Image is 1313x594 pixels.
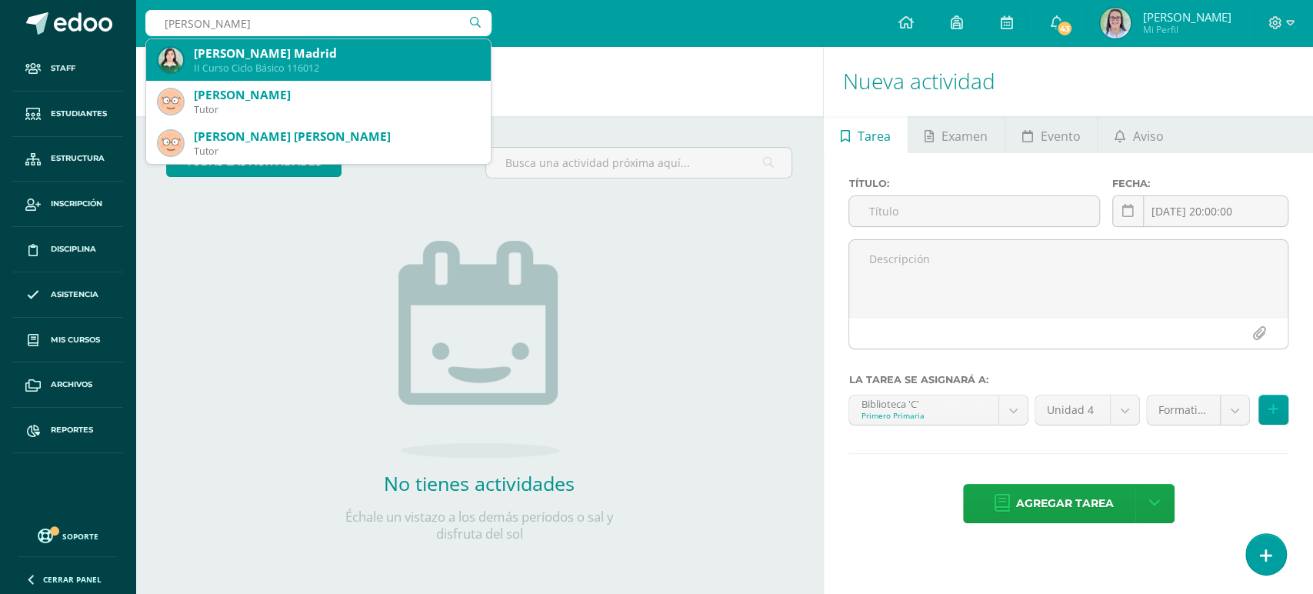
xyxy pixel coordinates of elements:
[1056,20,1073,37] span: 43
[194,145,478,158] div: Tutor
[12,182,123,227] a: Inscripción
[194,103,478,116] div: Tutor
[398,241,560,458] img: no_activities.png
[861,395,986,410] div: Biblioteca 'C'
[858,118,891,155] span: Tarea
[861,410,986,421] div: Primero Primaria
[194,62,478,75] div: II Curso Ciclo Básico 116012
[325,509,633,542] p: Échale un vistazo a los demás períodos o sal y disfruta del sol
[51,334,100,346] span: Mis cursos
[12,46,123,92] a: Staff
[1142,9,1231,25] span: [PERSON_NAME]
[842,46,1295,116] h1: Nueva actividad
[12,227,123,272] a: Disciplina
[18,525,117,546] a: Soporte
[849,395,1027,425] a: Biblioteca 'C'Primero Primaria
[51,289,98,301] span: Asistencia
[1016,485,1114,522] span: Agregar tarea
[158,48,183,72] img: c46a05b2893dac98847f26e44561d578.png
[1005,116,1097,153] a: Evento
[194,87,478,103] div: [PERSON_NAME]
[145,10,492,36] input: Busca un usuario...
[51,62,75,75] span: Staff
[848,374,1288,385] label: La tarea se asignará a:
[51,424,93,436] span: Reportes
[908,116,1005,153] a: Examen
[1100,8,1131,38] img: 04502d3ebb6155621d07acff4f663ff2.png
[51,108,107,120] span: Estudiantes
[1158,395,1208,425] span: Formativo (80.0%)
[43,574,102,585] span: Cerrar panel
[486,148,791,178] input: Busca una actividad próxima aquí...
[849,196,1099,226] input: Título
[62,531,98,542] span: Soporte
[1112,178,1288,189] label: Fecha:
[848,178,1100,189] label: Título:
[1098,116,1180,153] a: Aviso
[51,152,105,165] span: Estructura
[1113,196,1288,226] input: Fecha de entrega
[1047,395,1098,425] span: Unidad 4
[941,118,988,155] span: Examen
[12,137,123,182] a: Estructura
[1035,395,1139,425] a: Unidad 4
[12,92,123,137] a: Estudiantes
[51,198,102,210] span: Inscripción
[1142,23,1231,36] span: Mi Perfil
[12,362,123,408] a: Archivos
[12,272,123,318] a: Asistencia
[158,89,183,114] img: b6423e5e5aa5d6f436b30af661b5a32b.png
[824,116,907,153] a: Tarea
[51,243,96,255] span: Disciplina
[1147,395,1249,425] a: Formativo (80.0%)
[12,318,123,363] a: Mis cursos
[194,128,478,145] div: [PERSON_NAME] [PERSON_NAME]
[12,408,123,453] a: Reportes
[325,470,633,496] h2: No tienes actividades
[1040,118,1080,155] span: Evento
[194,45,478,62] div: [PERSON_NAME] Madrid
[1133,118,1164,155] span: Aviso
[158,131,183,155] img: 594f0077b23e88c13b4a738124aab9b2.png
[51,379,92,391] span: Archivos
